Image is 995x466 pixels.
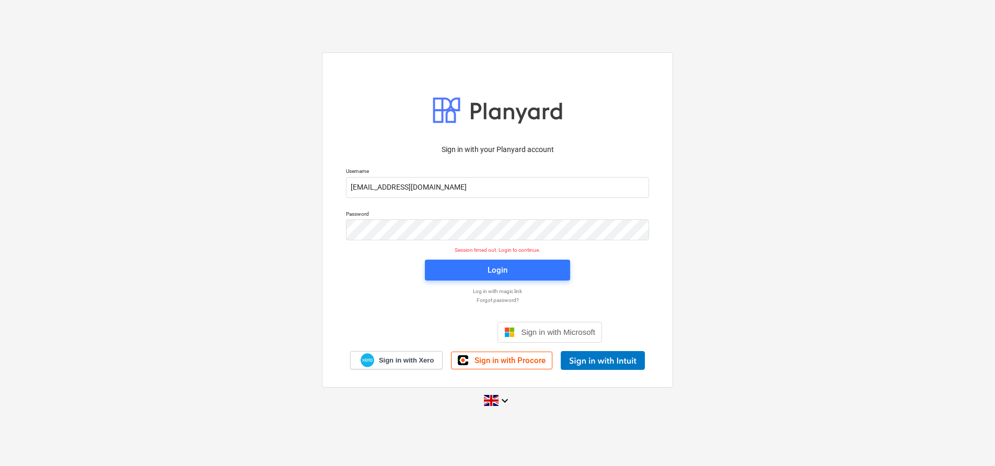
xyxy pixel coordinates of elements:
a: Sign in with Xero [350,351,443,369]
a: Forgot password? [341,297,654,304]
a: Log in with magic link [341,288,654,295]
p: Username [346,168,649,177]
img: Microsoft logo [504,327,515,337]
i: keyboard_arrow_down [499,394,511,407]
a: Sign in with Procore [451,352,552,369]
p: Session timed out. Login to continue. [340,247,655,253]
input: Username [346,177,649,198]
p: Sign in with your Planyard account [346,144,649,155]
span: Sign in with Microsoft [521,328,595,336]
span: Sign in with Xero [379,356,434,365]
span: Sign in with Procore [475,356,546,365]
button: Login [425,260,570,281]
div: Login [488,263,507,277]
iframe: Sign in with Google Button [388,321,494,344]
p: Password [346,211,649,219]
img: Xero logo [361,353,374,367]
